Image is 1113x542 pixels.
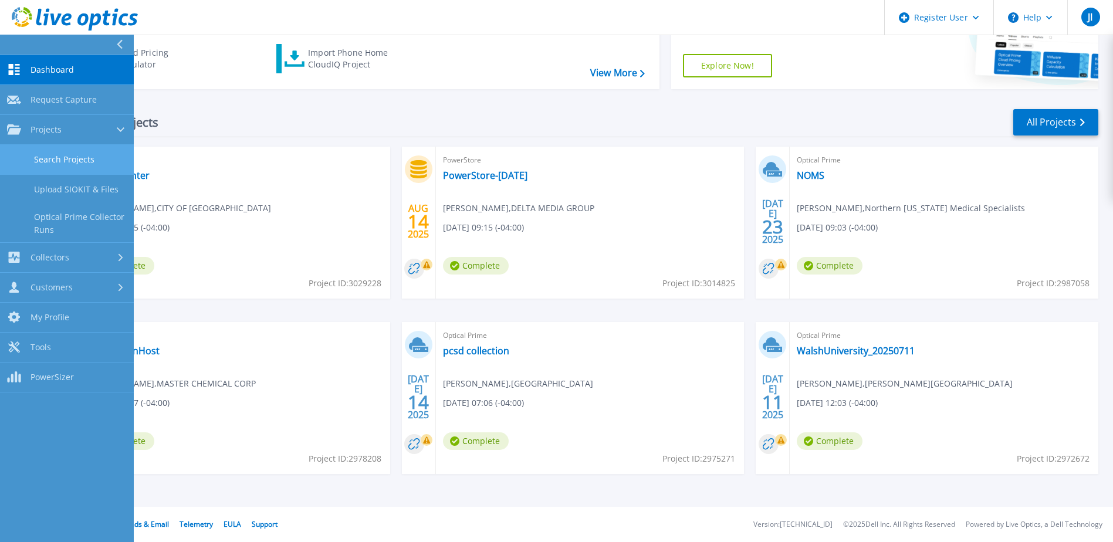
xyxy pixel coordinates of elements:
span: JI [1088,12,1092,22]
div: [DATE] 2025 [407,375,429,418]
span: Optical Prime [89,329,383,342]
span: [DATE] 07:06 (-04:00) [443,397,524,409]
span: [PERSON_NAME] , [GEOGRAPHIC_DATA] [443,377,593,390]
span: Optical Prime [797,329,1091,342]
a: View More [590,67,645,79]
span: 14 [408,397,429,407]
span: Project ID: 2972672 [1017,452,1090,465]
a: Support [252,519,278,529]
span: PowerSizer [31,372,74,382]
a: Ads & Email [130,519,169,529]
li: © 2025 Dell Inc. All Rights Reserved [843,521,955,529]
div: Import Phone Home CloudIQ Project [308,47,400,70]
span: Complete [797,257,862,275]
span: Collectors [31,252,69,263]
span: Project ID: 2978208 [309,452,381,465]
span: Project ID: 3029228 [309,277,381,290]
span: Complete [443,432,509,450]
a: PowerStore-[DATE] [443,170,527,181]
span: [PERSON_NAME] , Northern [US_STATE] Medical Specialists [797,202,1025,215]
span: Project ID: 2987058 [1017,277,1090,290]
span: Optical Prime [443,329,738,342]
a: pcsd collection [443,345,509,357]
span: Complete [443,257,509,275]
span: Customers [31,282,73,293]
span: Request Capture [31,94,97,105]
span: Project ID: 3014825 [662,277,735,290]
a: WalshUniversity_20250711 [797,345,915,357]
span: PowerStore [443,154,738,167]
a: All Projects [1013,109,1098,135]
span: Dashboard [31,65,74,75]
span: [DATE] 09:03 (-04:00) [797,221,878,234]
a: Telemetry [180,519,213,529]
span: SC [89,154,383,167]
span: Complete [797,432,862,450]
div: [DATE] 2025 [762,200,784,243]
div: AUG 2025 [407,200,429,243]
span: Optical Prime [797,154,1091,167]
a: Cloud Pricing Calculator [83,44,214,73]
span: 14 [408,216,429,226]
span: 11 [762,397,783,407]
span: [PERSON_NAME] , CITY OF [GEOGRAPHIC_DATA] [89,202,271,215]
div: Cloud Pricing Calculator [115,47,209,70]
a: NOMS [797,170,824,181]
span: Tools [31,342,51,353]
span: [DATE] 12:03 (-04:00) [797,397,878,409]
span: [DATE] 09:15 (-04:00) [443,221,524,234]
a: EULA [224,519,241,529]
li: Powered by Live Optics, a Dell Technology [966,521,1102,529]
span: My Profile [31,312,69,323]
div: [DATE] 2025 [762,375,784,418]
span: [PERSON_NAME] , [PERSON_NAME][GEOGRAPHIC_DATA] [797,377,1013,390]
a: Explore Now! [683,54,772,77]
span: Project ID: 2975271 [662,452,735,465]
span: 23 [762,222,783,232]
span: [PERSON_NAME] , MASTER CHEMICAL CORP [89,377,256,390]
span: Projects [31,124,62,135]
span: [PERSON_NAME] , DELTA MEDIA GROUP [443,202,594,215]
li: Version: [TECHNICAL_ID] [753,521,833,529]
